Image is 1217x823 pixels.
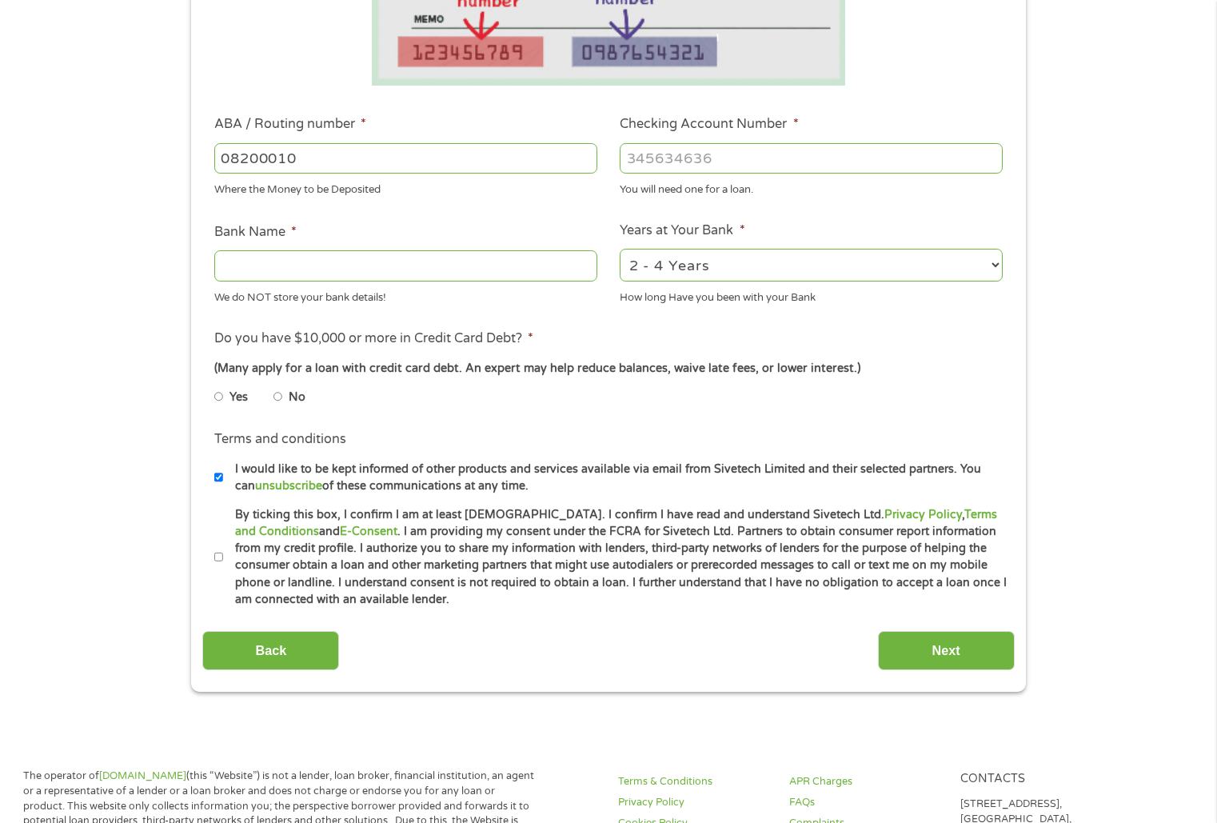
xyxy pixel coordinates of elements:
[223,461,1008,495] label: I would like to be kept informed of other products and services available via email from Sivetech...
[99,769,186,782] a: [DOMAIN_NAME]
[214,330,533,347] label: Do you have $10,000 or more in Credit Card Debt?
[235,508,997,538] a: Terms and Conditions
[620,222,744,239] label: Years at Your Bank
[214,224,297,241] label: Bank Name
[289,389,305,406] label: No
[340,525,397,538] a: E-Consent
[878,631,1015,670] input: Next
[884,508,962,521] a: Privacy Policy
[214,116,366,133] label: ABA / Routing number
[618,774,770,789] a: Terms & Conditions
[789,795,941,810] a: FAQs
[202,631,339,670] input: Back
[620,177,1003,198] div: You will need one for a loan.
[223,506,1008,609] label: By ticking this box, I confirm I am at least [DEMOGRAPHIC_DATA]. I confirm I have read and unders...
[214,360,1003,378] div: (Many apply for a loan with credit card debt. An expert may help reduce balances, waive late fees...
[214,431,346,448] label: Terms and conditions
[255,479,322,493] a: unsubscribe
[789,774,941,789] a: APR Charges
[618,795,770,810] a: Privacy Policy
[214,143,597,174] input: 263177916
[620,116,798,133] label: Checking Account Number
[620,143,1003,174] input: 345634636
[214,177,597,198] div: Where the Money to be Deposited
[214,284,597,306] div: We do NOT store your bank details!
[960,772,1112,787] h4: Contacts
[620,284,1003,306] div: How long Have you been with your Bank
[229,389,248,406] label: Yes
